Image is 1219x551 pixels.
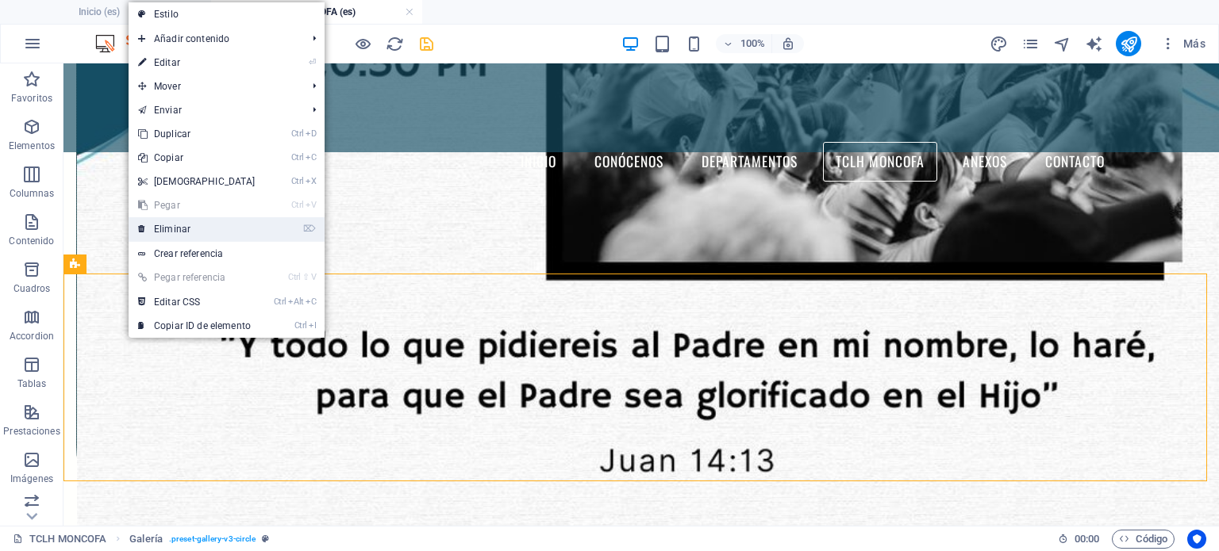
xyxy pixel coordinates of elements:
a: ⏎Editar [129,51,265,75]
button: design [989,34,1008,53]
i: Ctrl [291,152,304,163]
a: CtrlVPegar [129,193,265,217]
i: Al redimensionar, ajustar el nivel de zoom automáticamente para ajustarse al dispositivo elegido. [781,36,795,51]
i: AI Writer [1085,35,1103,53]
p: Favoritos [11,92,52,105]
button: reload [385,34,404,53]
span: Añadir contenido [129,27,301,51]
span: Mover [129,75,301,98]
a: CtrlCCopiar [129,146,265,170]
p: Imágenes [10,473,53,485]
a: ⌦Eliminar [129,217,265,241]
button: Usercentrics [1187,530,1206,549]
i: Ctrl [291,128,304,139]
p: Accordion [10,330,54,342]
button: pages [1021,34,1040,53]
button: navigator [1052,34,1071,53]
i: C [306,152,317,163]
p: Columnas [10,187,55,200]
i: Ctrl [291,176,304,186]
i: ⏎ [309,57,316,67]
span: 00 00 [1075,530,1099,549]
p: Contenido [9,235,54,247]
i: Navegador [1053,35,1071,53]
i: Este elemento es un preajuste personalizable [262,534,269,543]
a: CtrlDDuplicar [129,122,265,146]
button: Más [1154,31,1212,56]
a: Haz clic para cancelar la selección y doble clic para abrir páginas [13,530,106,549]
i: V [311,272,316,282]
button: save [417,34,436,53]
span: Haz clic para seleccionar y doble clic para editar [129,530,163,549]
a: CtrlAltCEditar CSS [129,290,265,314]
i: Páginas (Ctrl+Alt+S) [1021,35,1040,53]
a: CtrlICopiar ID de elemento [129,314,265,338]
a: Ctrl⇧VPegar referencia [129,266,265,289]
i: Ctrl [294,320,307,331]
i: C [306,297,317,307]
button: 100% [716,34,772,53]
a: Crear referencia [129,242,325,266]
i: X [306,176,317,186]
i: I [309,320,317,331]
i: V [306,200,317,210]
button: text_generator [1084,34,1103,53]
a: Enviar [129,98,301,122]
p: Tablas [17,377,47,390]
a: Estilo [129,2,325,26]
img: Editor Logo [91,34,210,53]
h6: 100% [740,34,765,53]
i: Publicar [1120,35,1138,53]
i: Ctrl [288,272,301,282]
span: . preset-gallery-v3-circle [169,530,256,549]
i: Guardar (Ctrl+S) [417,35,436,53]
span: Código [1119,530,1167,549]
i: ⇧ [302,272,310,282]
i: Alt [288,297,304,307]
i: ⌦ [303,224,316,234]
span: Más [1160,36,1206,52]
span: : [1086,533,1088,545]
p: Elementos [9,140,55,152]
p: Prestaciones [3,425,60,438]
i: Ctrl [291,200,304,210]
a: CtrlX[DEMOGRAPHIC_DATA] [129,170,265,193]
nav: breadcrumb [129,530,269,549]
button: Código [1112,530,1175,549]
i: D [306,128,317,139]
p: Cuadros [13,282,51,295]
i: Ctrl [274,297,286,307]
button: publish [1116,31,1141,56]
